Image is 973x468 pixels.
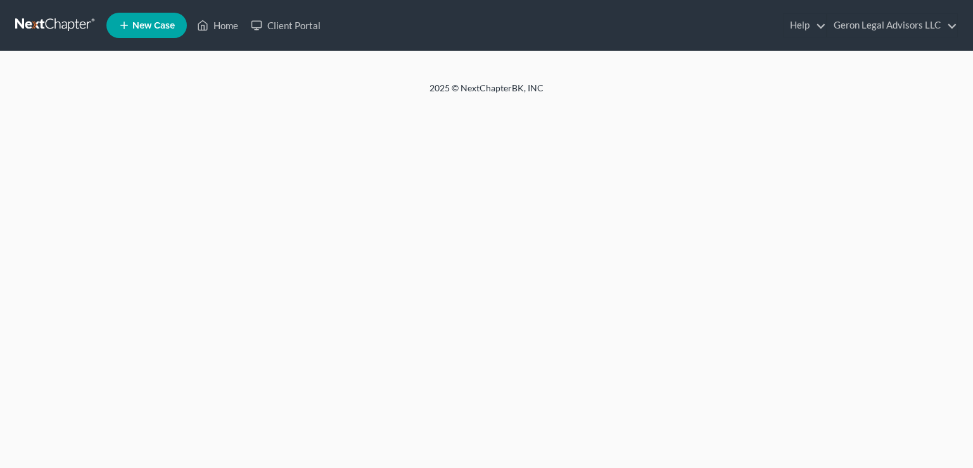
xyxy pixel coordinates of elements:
a: Geron Legal Advisors LLC [827,14,957,37]
div: 2025 © NextChapterBK, INC [125,82,848,105]
a: Help [784,14,826,37]
new-legal-case-button: New Case [106,13,187,38]
a: Home [191,14,245,37]
a: Client Portal [245,14,327,37]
